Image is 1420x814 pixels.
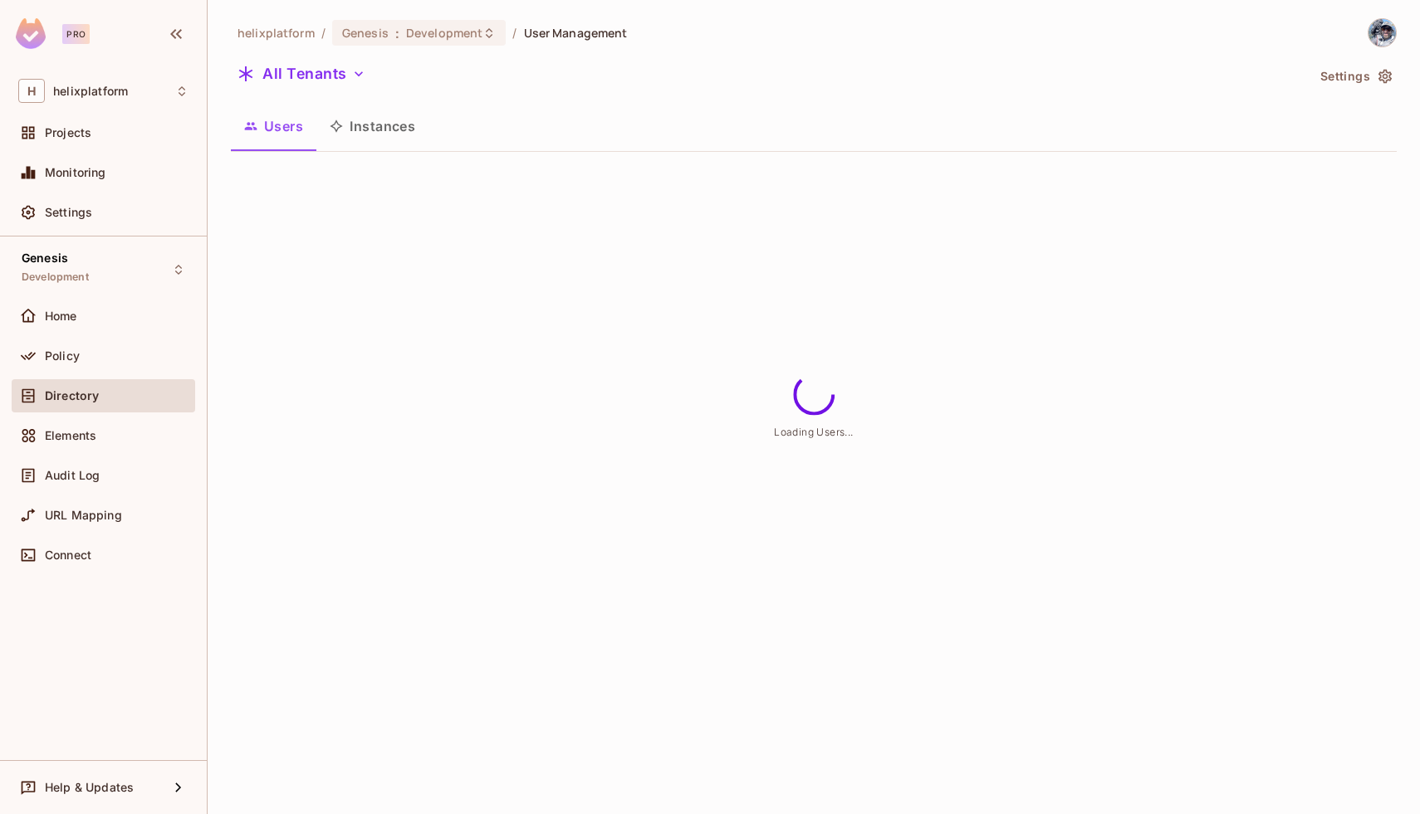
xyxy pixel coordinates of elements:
[53,85,128,98] span: Workspace: helixplatform
[1369,19,1396,46] img: michael.amato@helix.com
[22,251,68,265] span: Genesis
[18,79,45,103] span: H
[524,25,628,41] span: User Management
[406,25,482,41] span: Development
[237,25,315,41] span: the active workspace
[45,206,92,219] span: Settings
[45,429,96,442] span: Elements
[45,548,91,562] span: Connect
[394,27,400,40] span: :
[45,349,80,363] span: Policy
[45,389,99,402] span: Directory
[22,271,89,284] span: Development
[45,781,134,794] span: Help & Updates
[321,25,326,41] li: /
[231,105,316,147] button: Users
[45,509,122,522] span: URL Mapping
[45,166,106,179] span: Monitoring
[62,24,90,44] div: Pro
[512,25,517,41] li: /
[45,469,100,482] span: Audit Log
[45,310,77,323] span: Home
[231,61,372,87] button: All Tenants
[1314,63,1397,90] button: Settings
[316,105,428,147] button: Instances
[774,425,853,437] span: Loading Users...
[45,126,91,139] span: Projects
[16,18,46,49] img: SReyMgAAAABJRU5ErkJggg==
[342,25,389,41] span: Genesis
